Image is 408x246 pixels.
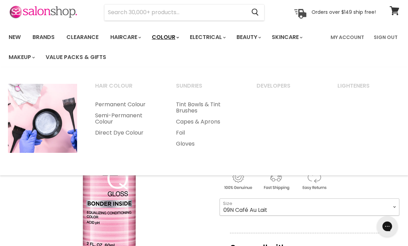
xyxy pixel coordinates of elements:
a: Foil [167,127,247,138]
a: Skincare [267,30,307,45]
a: Developers [248,80,327,98]
a: Clearance [61,30,104,45]
a: Permanent Colour [86,99,166,110]
ul: Main menu [86,99,166,138]
img: genuine.gif [220,170,256,191]
p: Orders over $149 ship free! [312,9,376,15]
a: Value Packs & Gifts [40,50,111,65]
ul: Main menu [3,27,326,67]
a: New [3,30,26,45]
a: Beauty [231,30,265,45]
a: Haircare [105,30,145,45]
a: My Account [326,30,368,45]
a: Tint Bowls & Tint Brushes [167,99,247,116]
a: Gloves [167,138,247,149]
a: Colour [147,30,183,45]
a: Electrical [185,30,230,45]
a: Makeup [3,50,39,65]
ul: Main menu [167,99,247,149]
a: Brands [27,30,60,45]
input: Search [104,4,246,20]
a: Sundries [167,80,247,98]
iframe: Gorgias live chat messenger [373,214,401,239]
a: Hair Colour [86,80,166,98]
a: Semi-Permanent Colour [86,110,166,127]
form: Product [104,4,265,21]
a: Direct Dye Colour [86,127,166,138]
button: Search [246,4,264,20]
img: returns.gif [296,170,332,191]
a: Sign Out [370,30,402,45]
a: Capes & Aprons [167,116,247,127]
img: shipping.gif [258,170,294,191]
